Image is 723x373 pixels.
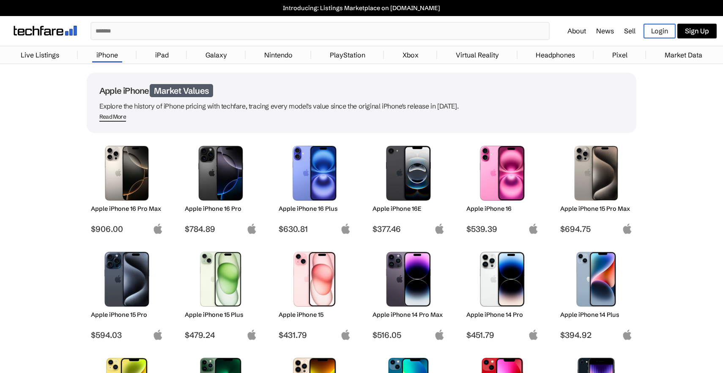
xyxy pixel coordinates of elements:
[677,24,717,38] a: Sign Up
[91,205,163,212] h2: Apple iPhone 16 Pro Max
[14,26,77,35] img: techfare logo
[91,311,163,319] h2: Apple iPhone 15 Pro
[153,223,163,234] img: apple-logo
[462,248,542,340] a: iPhone 14 Pro Apple iPhone 14 Pro $451.79 apple-logo
[466,330,539,340] span: $451.79
[191,252,251,307] img: iPhone 15 Plus
[379,146,438,201] img: iPhone 16E
[185,205,257,212] h2: Apple iPhone 16 Pro
[473,146,532,201] img: iPhone 16
[567,146,626,201] img: iPhone 15 Pro Max
[473,252,532,307] img: iPhone 14 Pro
[560,330,633,340] span: $394.92
[185,224,257,234] span: $784.89
[4,4,719,12] a: Introducing: Listings Marketplace on [DOMAIN_NAME]
[340,223,351,234] img: apple-logo
[528,223,539,234] img: apple-logo
[99,113,126,120] div: Read More
[191,146,251,201] img: iPhone 16 Pro
[567,27,586,35] a: About
[372,311,445,319] h2: Apple iPhone 14 Pro Max
[99,85,624,96] h1: Apple iPhone
[660,46,707,63] a: Market Data
[622,223,633,234] img: apple-logo
[274,248,355,340] a: iPhone 15 Apple iPhone 15 $431.79 apple-logo
[622,329,633,340] img: apple-logo
[92,46,122,63] a: iPhone
[567,252,626,307] img: iPhone 14 Plus
[326,46,370,63] a: PlayStation
[556,248,636,340] a: iPhone 14 Plus Apple iPhone 14 Plus $394.92 apple-logo
[372,224,445,234] span: $377.46
[181,142,261,234] a: iPhone 16 Pro Apple iPhone 16 Pro $784.89 apple-logo
[153,329,163,340] img: apple-logo
[185,311,257,319] h2: Apple iPhone 15 Plus
[279,330,351,340] span: $431.79
[372,205,445,212] h2: Apple iPhone 16E
[87,142,167,234] a: iPhone 16 Pro Max Apple iPhone 16 Pro Max $906.00 apple-logo
[340,329,351,340] img: apple-logo
[608,46,632,63] a: Pixel
[398,46,423,63] a: Xbox
[151,46,173,63] a: iPad
[434,223,445,234] img: apple-logo
[16,46,63,63] a: Live Listings
[531,46,579,63] a: Headphones
[285,146,345,201] img: iPhone 16 Plus
[372,330,445,340] span: $516.05
[644,24,676,38] a: Login
[379,252,438,307] img: iPhone 14 Pro Max
[279,311,351,319] h2: Apple iPhone 15
[462,142,542,234] a: iPhone 16 Apple iPhone 16 $539.39 apple-logo
[560,205,633,212] h2: Apple iPhone 15 Pro Max
[97,146,157,201] img: iPhone 16 Pro Max
[246,329,257,340] img: apple-logo
[99,100,624,112] p: Explore the history of iPhone pricing with techfare, tracing every model's value since the origin...
[466,205,539,212] h2: Apple iPhone 16
[201,46,231,63] a: Galaxy
[246,223,257,234] img: apple-logo
[466,311,539,319] h2: Apple iPhone 14 Pro
[452,46,503,63] a: Virtual Reality
[260,46,297,63] a: Nintendo
[556,142,636,234] a: iPhone 15 Pro Max Apple iPhone 15 Pro Max $694.75 apple-logo
[274,142,355,234] a: iPhone 16 Plus Apple iPhone 16 Plus $630.81 apple-logo
[279,224,351,234] span: $630.81
[150,84,213,97] span: Market Values
[368,142,449,234] a: iPhone 16E Apple iPhone 16E $377.46 apple-logo
[279,205,351,212] h2: Apple iPhone 16 Plus
[99,113,126,122] span: Read More
[560,311,633,319] h2: Apple iPhone 14 Plus
[434,329,445,340] img: apple-logo
[560,224,633,234] span: $694.75
[91,224,163,234] span: $906.00
[185,330,257,340] span: $479.24
[528,329,539,340] img: apple-logo
[368,248,449,340] a: iPhone 14 Pro Max Apple iPhone 14 Pro Max $516.05 apple-logo
[285,252,345,307] img: iPhone 15
[87,248,167,340] a: iPhone 15 Pro Apple iPhone 15 Pro $594.03 apple-logo
[91,330,163,340] span: $594.03
[97,252,157,307] img: iPhone 15 Pro
[624,27,635,35] a: Sell
[181,248,261,340] a: iPhone 15 Plus Apple iPhone 15 Plus $479.24 apple-logo
[466,224,539,234] span: $539.39
[596,27,614,35] a: News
